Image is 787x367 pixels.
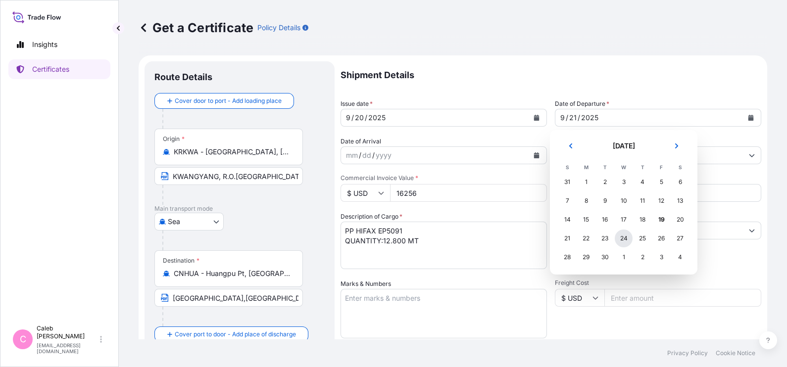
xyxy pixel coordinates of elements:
th: T [595,162,614,173]
button: Previous [560,138,582,154]
div: Saturday, October 4, 2025 [671,248,689,266]
div: Saturday, September 27, 2025 [671,229,689,247]
div: Thursday, September 4, 2025 [634,173,651,191]
div: Sunday, September 28, 2025 [558,248,576,266]
div: Thursday, September 18, 2025 [634,211,651,229]
p: Policy Details [257,23,300,33]
div: Sunday, September 7, 2025 [558,192,576,210]
div: Today, Friday, September 19, 2025 [652,211,670,229]
div: Monday, September 15, 2025 [577,211,595,229]
div: Saturday, September 6, 2025 [671,173,689,191]
div: Monday, September 1, 2025 [577,173,595,191]
div: Monday, September 29, 2025 [577,248,595,266]
div: Friday, September 26, 2025 [652,229,670,247]
section: Calendar [550,130,697,275]
th: M [577,162,595,173]
div: September 2025 [558,138,689,267]
div: Wednesday, October 1, 2025 [615,248,633,266]
div: Thursday, September 11, 2025 [634,192,651,210]
div: Sunday, September 14, 2025 [558,211,576,229]
p: Get a Certificate [139,20,253,36]
div: Saturday, September 13, 2025 [671,192,689,210]
div: Friday, September 12, 2025 [652,192,670,210]
div: Wednesday, September 17, 2025 [615,211,633,229]
div: Friday, October 3, 2025 [652,248,670,266]
div: Wednesday, September 3, 2025 [615,173,633,191]
button: Next [666,138,688,154]
div: Wednesday, September 10, 2025 [615,192,633,210]
div: Thursday, October 2, 2025 [634,248,651,266]
th: T [633,162,652,173]
th: S [558,162,577,173]
div: Friday, September 5, 2025 [652,173,670,191]
div: Tuesday, September 30, 2025 [596,248,614,266]
div: Sunday, September 21, 2025 selected [558,229,576,247]
table: September 2025 [558,162,689,267]
th: F [652,162,671,173]
div: Tuesday, September 23, 2025 [596,229,614,247]
div: Monday, September 8, 2025 [577,192,595,210]
div: Monday, September 22, 2025 [577,229,595,247]
div: Saturday, September 20, 2025 [671,211,689,229]
th: W [614,162,633,173]
h2: [DATE] [588,141,660,151]
div: Thursday, September 25, 2025 [634,229,651,247]
div: Tuesday, September 9, 2025 [596,192,614,210]
div: Sunday, August 31, 2025 [558,173,576,191]
div: Wednesday, September 24, 2025 [615,229,633,247]
div: Tuesday, September 16, 2025 [596,211,614,229]
div: Tuesday, September 2, 2025 [596,173,614,191]
th: S [671,162,689,173]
